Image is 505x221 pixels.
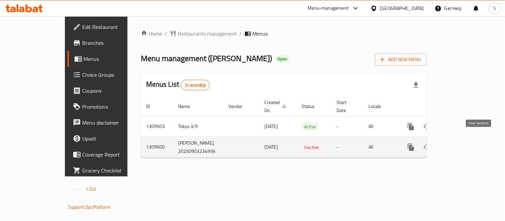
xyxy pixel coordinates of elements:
[302,123,319,131] span: Active
[68,196,99,205] span: Get support on:
[253,30,268,38] span: Menus
[68,147,149,163] a: Coverage Report
[240,30,242,38] li: /
[265,122,278,131] span: [DATE]
[68,131,149,147] a: Upsell
[141,116,173,137] td: 1309603
[82,23,144,31] span: Edit Restaurant
[82,166,144,174] span: Grocery Checklist
[82,103,144,111] span: Promotions
[82,135,144,143] span: Upsell
[82,151,144,159] span: Coverage Report
[165,30,167,38] li: /
[178,102,198,110] span: Name
[308,4,349,12] div: Menu-management
[86,185,96,193] span: 1.0.0
[146,102,159,110] span: ID
[82,87,144,95] span: Coupons
[408,77,424,93] div: Export file
[68,203,111,211] a: Support.OpsPlatform
[141,137,173,158] td: 1309600
[141,30,427,38] nav: breadcrumb
[403,139,419,155] button: more
[173,116,223,137] td: Tokyo 3/9
[337,98,356,114] span: Start Date
[181,82,209,88] span: 2 record(s)
[178,30,237,38] span: Restaurants management
[146,79,210,90] h2: Menus List
[141,51,272,66] span: Menu management ( [PERSON_NAME] )
[403,119,419,135] button: more
[369,102,390,110] span: Locale
[68,51,149,67] a: Menus
[68,35,149,51] a: Branches
[84,55,144,63] span: Menus
[364,116,398,137] td: All
[68,185,85,193] span: Version:
[82,71,144,79] span: Choice Groups
[302,144,322,151] span: Inactive
[68,99,149,115] a: Promotions
[302,143,322,151] div: Inactive
[332,116,364,137] td: -
[380,5,424,12] div: [GEOGRAPHIC_DATA]
[229,102,251,110] span: Vendor
[68,19,149,35] a: Edit Restaurant
[141,96,472,158] table: enhanced table
[332,137,364,158] td: -
[275,55,290,63] div: Open
[68,67,149,83] a: Choice Groups
[141,30,162,38] a: Home
[380,55,421,64] span: Add New Menu
[68,163,149,178] a: Grocery Checklist
[181,80,210,90] div: Total records count
[275,56,290,62] span: Open
[494,5,496,12] span: S
[398,96,472,117] th: Actions
[68,115,149,131] a: Menu disclaimer
[173,137,223,158] td: [PERSON_NAME], 20250903234956
[82,119,144,127] span: Menu disclaimer
[265,98,289,114] span: Created On
[375,54,427,66] button: Add New Menu
[68,83,149,99] a: Coupons
[170,30,237,38] a: Restaurants management
[265,143,278,151] span: [DATE]
[364,137,398,158] td: All
[419,139,435,155] button: Change Status
[302,102,324,110] span: Status
[82,39,144,47] span: Branches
